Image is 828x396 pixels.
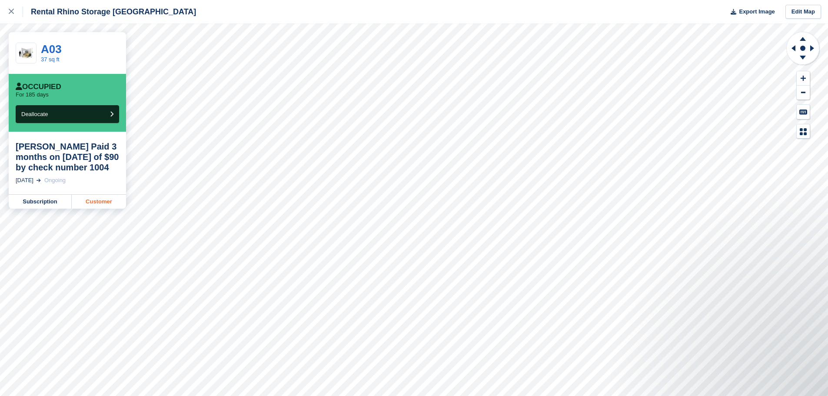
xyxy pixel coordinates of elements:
a: 37 sq ft [41,56,60,63]
button: Zoom Out [797,86,810,100]
div: [PERSON_NAME] Paid 3 months on [DATE] of $90 by check number 1004 [16,141,119,173]
p: For 185 days [16,91,49,98]
div: [DATE] [16,176,33,185]
button: Export Image [725,5,775,19]
img: 50.jpg [16,46,36,61]
a: Customer [72,195,126,209]
button: Map Legend [797,124,810,139]
div: Rental Rhino Storage [GEOGRAPHIC_DATA] [23,7,196,17]
span: Export Image [739,7,775,16]
button: Keyboard Shortcuts [797,105,810,119]
div: Ongoing [44,176,66,185]
button: Zoom In [797,71,810,86]
div: Occupied [16,83,61,91]
span: Deallocate [21,111,48,117]
a: Subscription [9,195,72,209]
a: Edit Map [785,5,821,19]
img: arrow-right-light-icn-cde0832a797a2874e46488d9cf13f60e5c3a73dbe684e267c42b8395dfbc2abf.svg [37,179,41,182]
a: A03 [41,43,62,56]
button: Deallocate [16,105,119,123]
